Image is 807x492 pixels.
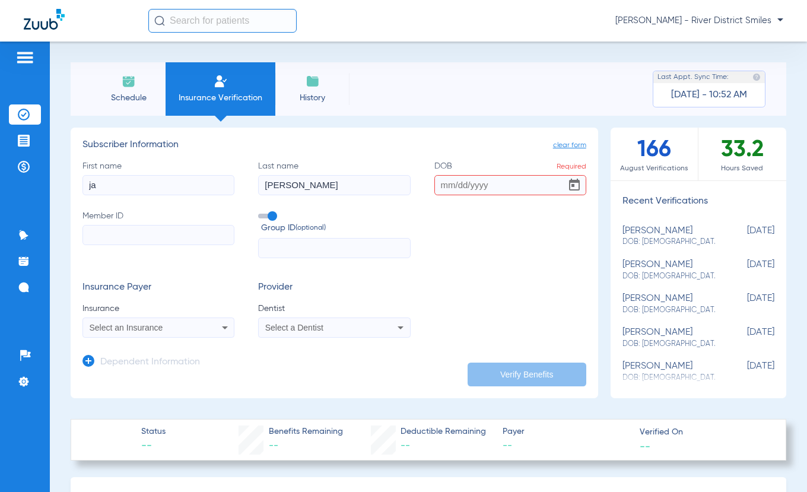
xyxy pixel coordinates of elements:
[258,303,410,315] span: Dentist
[715,259,774,281] span: [DATE]
[122,74,136,88] img: Schedule
[141,426,166,438] span: Status
[503,439,630,453] span: --
[401,441,410,450] span: --
[82,210,234,259] label: Member ID
[557,163,586,170] span: Required
[640,440,650,452] span: --
[82,139,586,151] h3: Subscriber Information
[258,282,410,294] h3: Provider
[269,441,278,450] span: --
[258,175,410,195] input: Last name
[622,237,715,247] span: DOB: [DEMOGRAPHIC_DATA]
[174,92,266,104] span: Insurance Verification
[657,71,729,83] span: Last Appt. Sync Time:
[622,293,715,315] div: [PERSON_NAME]
[553,139,586,151] span: clear form
[82,303,234,315] span: Insurance
[296,222,326,234] small: (optional)
[748,435,807,492] iframe: Chat Widget
[622,327,715,349] div: [PERSON_NAME]
[265,323,323,332] span: Select a Dentist
[434,160,586,195] label: DOB
[468,363,586,386] button: Verify Benefits
[269,426,343,438] span: Benefits Remaining
[24,9,65,30] img: Zuub Logo
[622,271,715,282] span: DOB: [DEMOGRAPHIC_DATA]
[154,15,165,26] img: Search Icon
[261,222,410,234] span: Group ID
[622,305,715,316] span: DOB: [DEMOGRAPHIC_DATA]
[640,426,767,439] span: Verified On
[503,426,630,438] span: Payer
[698,163,786,174] span: Hours Saved
[82,225,234,245] input: Member ID
[434,175,586,195] input: DOBRequiredOpen calendar
[100,92,157,104] span: Schedule
[622,226,715,247] div: [PERSON_NAME]
[258,160,410,195] label: Last name
[141,439,166,453] span: --
[100,357,200,369] h3: Dependent Information
[611,163,698,174] span: August Verifications
[214,74,228,88] img: Manual Insurance Verification
[671,89,747,101] span: [DATE] - 10:52 AM
[563,173,586,197] button: Open calendar
[90,323,163,332] span: Select an Insurance
[82,175,234,195] input: First name
[284,92,341,104] span: History
[752,73,761,81] img: last sync help info
[615,15,783,27] span: [PERSON_NAME] - River District Smiles
[715,226,774,247] span: [DATE]
[622,259,715,281] div: [PERSON_NAME]
[82,282,234,294] h3: Insurance Payer
[15,50,34,65] img: hamburger-icon
[611,128,698,180] div: 166
[82,160,234,195] label: First name
[622,361,715,383] div: [PERSON_NAME]
[306,74,320,88] img: History
[148,9,297,33] input: Search for patients
[698,128,786,180] div: 33.2
[401,426,486,438] span: Deductible Remaining
[715,327,774,349] span: [DATE]
[715,293,774,315] span: [DATE]
[611,196,786,208] h3: Recent Verifications
[715,361,774,383] span: [DATE]
[622,339,715,350] span: DOB: [DEMOGRAPHIC_DATA]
